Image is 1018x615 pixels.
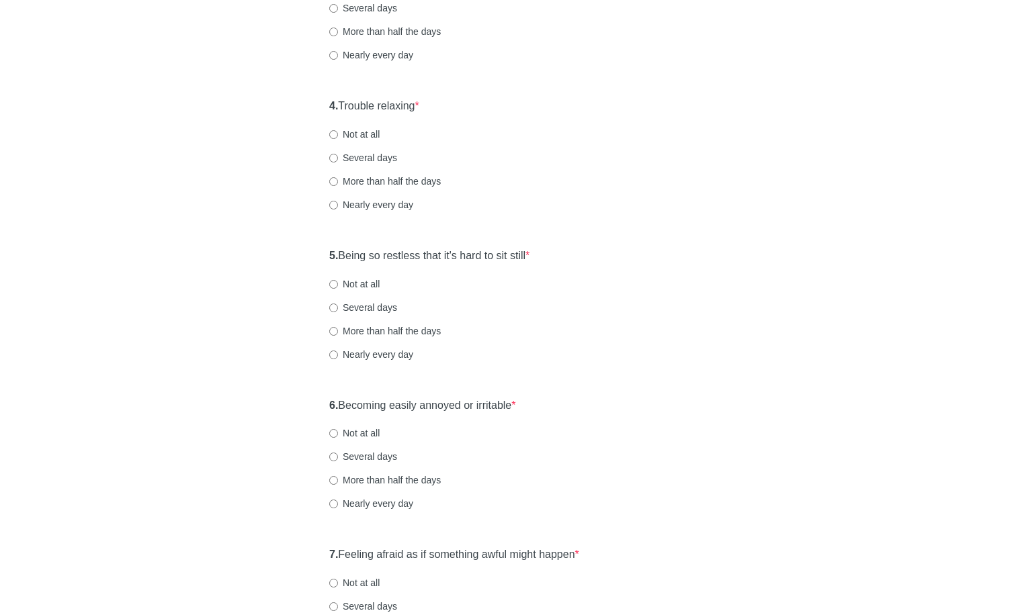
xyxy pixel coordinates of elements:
[329,476,338,485] input: More than half the days
[329,175,441,188] label: More than half the days
[329,602,338,611] input: Several days
[329,51,338,60] input: Nearly every day
[329,549,338,560] strong: 7.
[329,130,338,139] input: Not at all
[329,48,413,62] label: Nearly every day
[329,579,338,587] input: Not at all
[329,248,529,264] label: Being so restless that it's hard to sit still
[329,399,338,411] strong: 6.
[329,177,338,186] input: More than half the days
[329,547,579,563] label: Feeling afraid as if something awful might happen
[329,600,397,613] label: Several days
[329,100,338,111] strong: 4.
[329,429,338,438] input: Not at all
[329,99,419,114] label: Trouble relaxing
[329,500,338,508] input: Nearly every day
[329,350,338,359] input: Nearly every day
[329,398,516,414] label: Becoming easily annoyed or irritable
[329,128,380,141] label: Not at all
[329,576,380,589] label: Not at all
[329,301,397,314] label: Several days
[329,497,413,510] label: Nearly every day
[329,28,338,36] input: More than half the days
[329,348,413,361] label: Nearly every day
[329,4,338,13] input: Several days
[329,250,338,261] strong: 5.
[329,151,397,164] label: Several days
[329,198,413,211] label: Nearly every day
[329,453,338,461] input: Several days
[329,450,397,463] label: Several days
[329,201,338,209] input: Nearly every day
[329,277,380,291] label: Not at all
[329,473,441,487] label: More than half the days
[329,25,441,38] label: More than half the days
[329,327,338,336] input: More than half the days
[329,154,338,162] input: Several days
[329,303,338,312] input: Several days
[329,426,380,440] label: Not at all
[329,280,338,289] input: Not at all
[329,324,441,338] label: More than half the days
[329,1,397,15] label: Several days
